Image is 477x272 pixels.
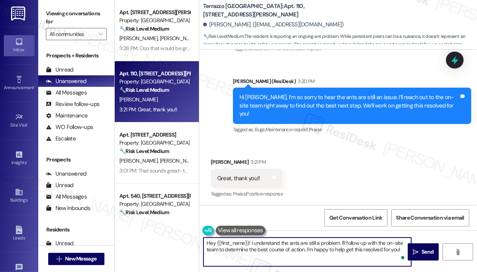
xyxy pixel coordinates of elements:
div: Great, thank you!! [217,174,260,182]
div: Property: [GEOGRAPHIC_DATA] [119,139,190,147]
div: Property: [GEOGRAPHIC_DATA] [119,200,190,208]
textarea: To enrich screen reader interactions, please activate Accessibility in Grammarly extension settings [203,238,411,266]
div: Apt. 110, [STREET_ADDRESS][PERSON_NAME] [119,70,190,78]
input: All communities [49,28,94,40]
img: ResiDesk Logo [11,7,27,21]
div: 3:01 PM: That sounds great- thank you! [119,167,206,174]
div: 3:21 PM [249,158,266,166]
span: Bugs , [255,126,265,133]
div: Prospects [38,156,114,164]
i:  [413,249,418,255]
span: [PERSON_NAME] [160,157,198,164]
strong: 🔧 Risk Level: Medium [119,148,169,155]
span: Positive response [246,191,283,197]
span: • [28,121,29,127]
div: Tagged as: [233,124,471,135]
span: • [34,84,35,89]
i:  [455,249,461,255]
b: Terrazzo [GEOGRAPHIC_DATA]: Apt. 110, [STREET_ADDRESS][PERSON_NAME] [203,2,356,19]
span: • [26,159,28,164]
div: 3:28 PM: Ooo that would be great if you could! Then I could help think of a solution [119,45,301,52]
div: Apt. [STREET_ADDRESS] [119,131,190,139]
div: New Inbounds [46,204,90,212]
div: [PERSON_NAME] [211,158,283,169]
span: Send [422,248,433,256]
a: Inbox [4,35,34,56]
button: Send [408,243,439,261]
div: [PERSON_NAME] (ResiDesk) [233,77,471,88]
div: Escalate [46,135,76,143]
strong: 🔧 Risk Level: Medium [119,25,169,32]
button: New Message [48,253,105,265]
div: Tagged as: [211,188,283,199]
div: Property: [GEOGRAPHIC_DATA] [119,16,190,24]
div: WO Follow-ups [46,123,93,131]
div: Apt. 540, [STREET_ADDRESS][PERSON_NAME] [119,192,190,200]
label: Viewing conversations for [46,8,107,28]
div: Prospects + Residents [38,52,114,60]
span: Get Conversation Link [329,214,382,222]
div: Unread [46,239,73,248]
div: Review follow-ups [46,100,99,108]
div: Apt. [STREET_ADDRESS][PERSON_NAME] [119,8,190,16]
strong: 🔧 Risk Level: Medium [203,33,244,39]
strong: 🔧 Risk Level: Medium [119,86,169,93]
div: Property: [GEOGRAPHIC_DATA] [119,78,190,86]
span: : The resident is reporting an ongoing ant problem. While persistent pests can be a nuisance, it ... [203,33,477,57]
div: [PERSON_NAME]. ([EMAIL_ADDRESS][DOMAIN_NAME]) [203,21,344,29]
div: 3:20 PM [296,77,314,85]
button: Get Conversation Link [324,209,387,226]
a: Leads [4,223,34,244]
i:  [98,31,103,37]
span: [PERSON_NAME] [119,35,160,42]
div: Unread [46,66,73,74]
div: Unanswered [46,77,86,85]
div: Hi [PERSON_NAME], I’m so sorry to hear the ants are still an issue. I’ll reach out to the on-site... [239,93,459,118]
div: Residents [38,226,114,234]
span: Maintenance request , [265,126,309,133]
span: [PERSON_NAME] [PERSON_NAME] [160,35,238,42]
strong: 🔧 Risk Level: Medium [119,209,169,216]
a: Site Visit • [4,111,34,131]
i:  [56,256,62,262]
a: Insights • [4,148,34,169]
div: Unanswered [46,170,86,178]
button: Share Conversation via email [391,209,469,226]
span: Share Conversation via email [396,214,464,222]
div: All Messages [46,193,87,201]
span: [PERSON_NAME] [119,96,158,103]
div: All Messages [46,89,87,97]
span: New Message [65,255,96,263]
div: 3:21 PM: Great, thank you!! [119,106,177,113]
div: Maintenance [46,112,88,120]
span: Praise [309,126,322,133]
a: Buildings [4,186,34,206]
div: Unread [46,181,73,189]
span: [PERSON_NAME] [119,157,160,164]
span: Praise , [233,191,246,197]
